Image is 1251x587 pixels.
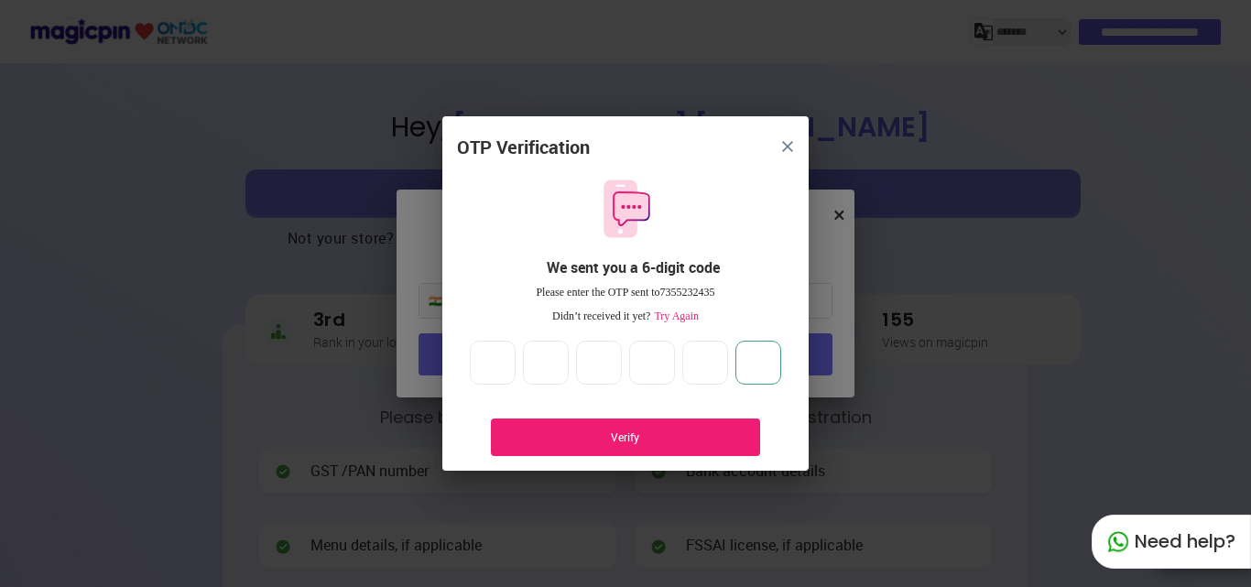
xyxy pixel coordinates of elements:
[782,141,793,152] img: 8zTxi7IzMsfkYqyYgBgfvSHvmzQA9juT1O3mhMgBDT8p5s20zMZ2JbefE1IEBlkXHwa7wAFxGwdILBLhkAAAAASUVORK5CYII=
[650,310,699,322] span: Try Again
[518,429,733,445] div: Verify
[472,257,794,278] div: We sent you a 6-digit code
[457,285,794,300] div: Please enter the OTP sent to 7355232435
[457,309,794,324] div: Didn’t received it yet?
[457,135,590,161] div: OTP Verification
[1092,515,1251,569] div: Need help?
[771,130,804,163] button: close
[1107,531,1129,553] img: whatapp_green.7240e66a.svg
[594,178,657,240] img: otpMessageIcon.11fa9bf9.svg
